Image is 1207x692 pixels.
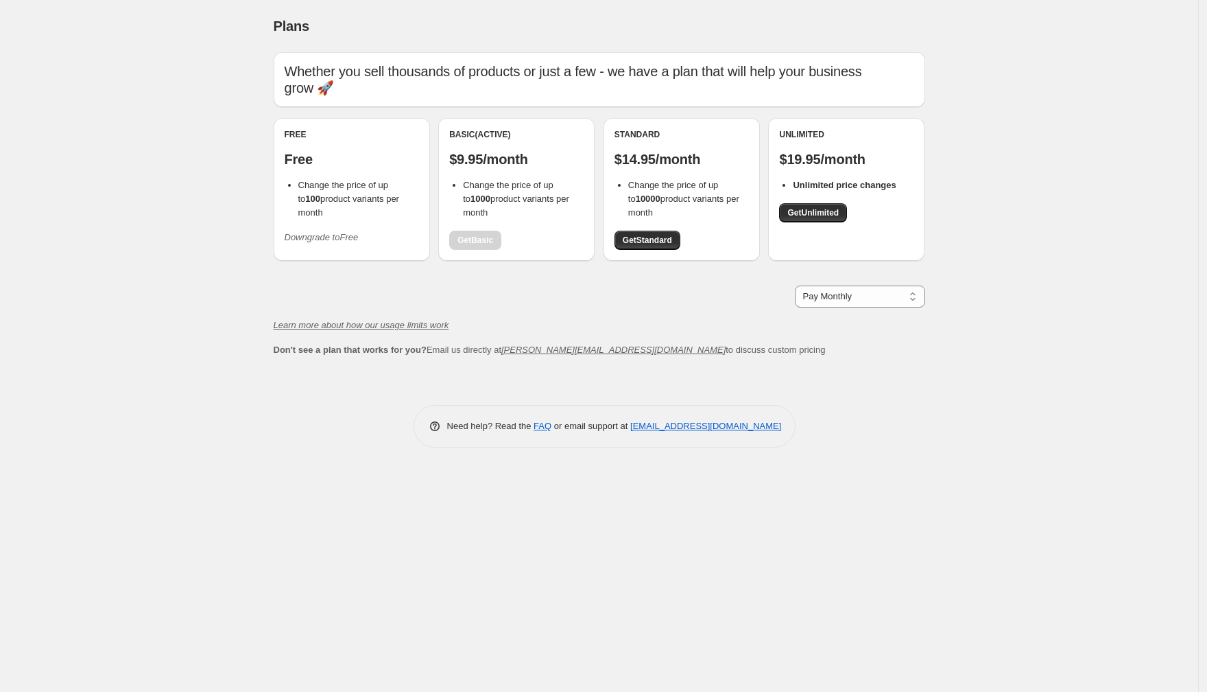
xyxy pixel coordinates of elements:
a: [EMAIL_ADDRESS][DOMAIN_NAME] [630,421,781,431]
button: Downgrade toFree [276,227,367,249]
p: Whether you sell thousands of products or just a few - we have a plan that will help your busines... [285,63,914,96]
div: Free [285,129,419,140]
span: Email us directly at to discuss custom pricing [274,345,826,355]
p: $19.95/month [779,151,913,168]
p: Free [285,151,419,168]
span: Plans [274,19,309,34]
a: Learn more about how our usage limits work [274,320,449,330]
span: or email support at [551,421,630,431]
b: Unlimited price changes [793,180,896,190]
span: Change the price of up to product variants per month [628,180,739,218]
a: [PERSON_NAME][EMAIL_ADDRESS][DOMAIN_NAME] [501,345,726,355]
i: Downgrade to Free [285,232,359,242]
span: Get Unlimited [787,207,839,218]
p: $14.95/month [614,151,749,168]
b: 100 [305,194,320,204]
b: 1000 [470,194,490,204]
span: Need help? Read the [447,421,534,431]
div: Basic (Active) [449,129,584,140]
p: $9.95/month [449,151,584,168]
a: GetUnlimited [779,203,847,222]
span: Get Standard [623,235,672,246]
span: Change the price of up to product variants per month [298,180,399,218]
span: Change the price of up to product variants per month [463,180,569,218]
a: FAQ [534,421,551,431]
div: Unlimited [779,129,913,140]
div: Standard [614,129,749,140]
a: GetStandard [614,231,680,250]
b: Don't see a plan that works for you? [274,345,427,355]
b: 10000 [636,194,660,204]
